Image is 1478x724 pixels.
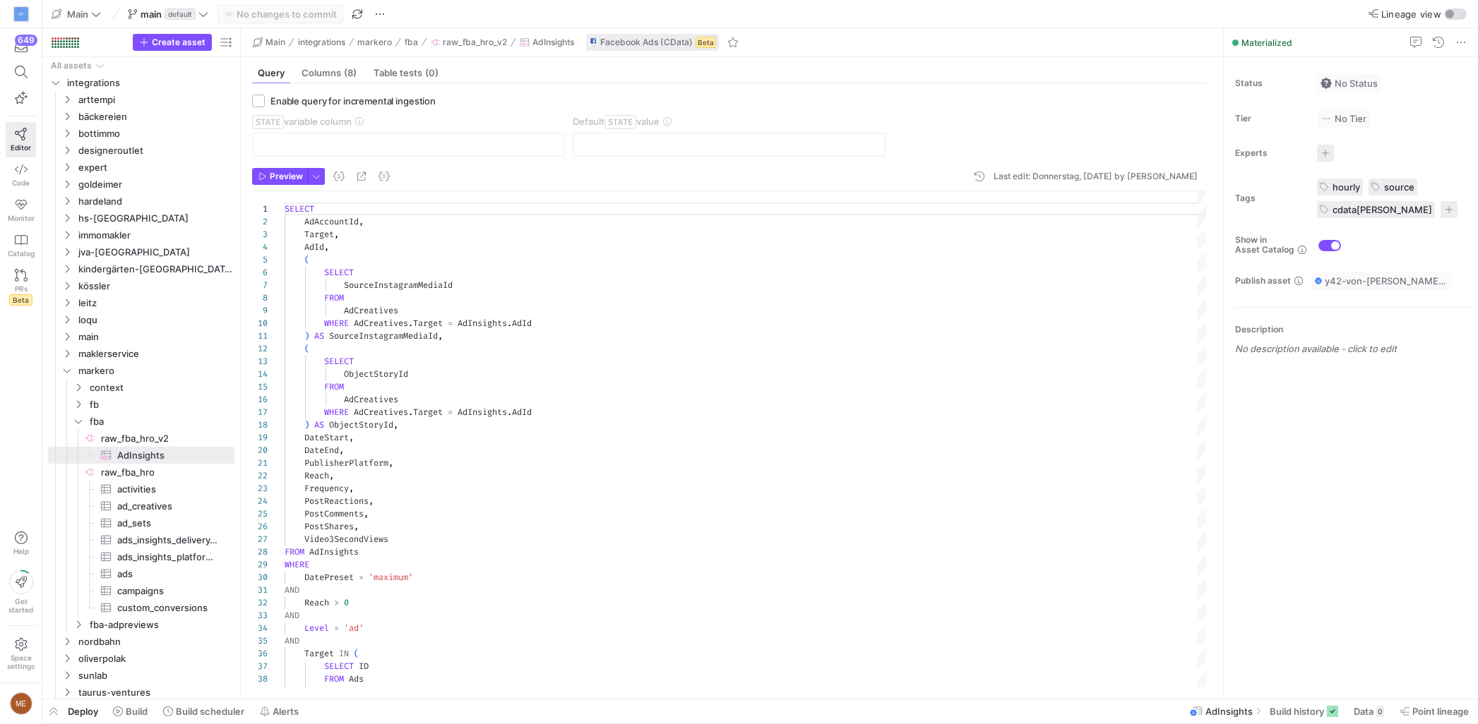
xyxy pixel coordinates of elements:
[252,634,268,647] div: 35
[314,330,324,342] span: AS
[252,317,268,330] div: 10
[344,622,364,634] span: 'ad'
[1270,706,1324,717] span: Build history
[270,171,303,181] span: Preview
[14,7,28,21] div: VF
[48,294,234,311] div: Press SPACE to select this row.
[354,34,395,51] button: markero
[78,329,232,345] span: main
[413,406,443,418] span: Target
[48,430,234,447] a: raw_fba_hro_v2​​​​​​​​
[78,210,232,227] span: hs-[GEOGRAPHIC_DATA]
[408,318,413,329] span: .
[78,278,232,294] span: kössler
[252,545,268,558] div: 28
[117,600,218,616] span: custom_conversions​​​​​​​​​
[438,330,443,342] span: ,
[78,109,232,125] span: bäckereien
[1317,74,1381,92] button: No statusNo Status
[344,368,408,380] span: ObjectStoryId
[8,597,33,614] span: Get started
[90,414,232,430] span: fba
[324,406,349,418] span: WHERE
[304,508,364,519] span: PostComments
[48,210,234,227] div: Press SPACE to select this row.
[48,565,234,582] a: ads​​​​​​​​​
[48,447,234,464] div: Press SPACE to select this row.
[48,497,234,514] a: ad_creatives​​​​​​​​​
[48,514,234,531] div: Press SPACE to select this row.
[388,457,393,469] span: ,
[48,176,234,193] div: Press SPACE to select this row.
[1235,114,1306,123] span: Tier
[252,304,268,317] div: 9
[252,495,268,507] div: 24
[48,599,234,616] div: Press SPACE to select this row.
[364,686,403,697] span: AdStatus
[48,159,234,176] div: Press SPACE to select this row.
[357,37,392,47] span: markero
[78,651,232,667] span: oliverpolak
[1311,272,1453,290] button: y42-von-[PERSON_NAME]-v3 / y42_Main / source__raw_fba_hro_v2__AdInsights
[252,406,268,418] div: 17
[1333,181,1360,193] span: hourly
[304,229,334,240] span: Target
[329,470,334,481] span: ,
[354,406,408,418] span: AdCreatives
[48,497,234,514] div: Press SPACE to select this row.
[78,126,232,142] span: bottimmo
[48,243,234,260] div: Press SPACE to select this row.
[252,469,268,482] div: 22
[252,253,268,266] div: 5
[252,215,268,228] div: 2
[6,632,36,677] a: Spacesettings
[48,481,234,497] a: activities​​​​​​​​​
[425,68,439,78] span: (0)
[304,622,329,634] span: Level
[6,228,36,263] a: Catalog
[507,318,512,329] span: .
[1393,699,1475,723] button: Point lineage
[6,193,36,228] a: Monitor
[324,241,329,253] span: ,
[101,430,232,447] span: raw_fba_hro_v2​​​​​​​​
[359,572,364,583] span: =
[6,525,36,562] button: Help
[349,432,354,443] span: ,
[48,227,234,243] div: Press SPACE to select this row.
[304,648,334,659] span: Target
[90,397,232,413] span: fb
[252,520,268,533] div: 26
[48,396,234,413] div: Press SPACE to select this row.
[117,447,218,464] span: AdInsights​​​​​​​​​
[304,254,309,265] span: (
[249,34,289,51] button: Main
[413,318,443,329] span: Target
[8,249,35,258] span: Catalog
[48,362,234,379] div: Press SPACE to select this row.
[304,495,369,507] span: PostReactions
[512,318,532,329] span: AdId
[6,263,36,311] a: PRsBeta
[78,193,232,210] span: hardeland
[48,328,234,345] div: Press SPACE to select this row.
[117,498,218,514] span: ad_creatives​​​​​​​​​
[349,483,354,494] span: ,
[252,431,268,444] div: 19
[304,521,354,532] span: PostShares
[1412,706,1469,717] span: Point lineage
[1263,699,1345,723] button: Build history
[124,5,212,23] button: maindefault
[48,142,234,159] div: Press SPACE to select this row.
[304,419,309,430] span: )
[78,684,232,701] span: taurus-ventures
[48,311,234,328] div: Press SPACE to select this row.
[48,5,105,23] button: Main
[252,116,352,127] span: variable column
[589,38,597,47] img: undefined
[304,241,324,253] span: AdId
[117,549,218,565] span: ads_insights_platform_and_device​​​​​​​​​
[266,37,285,47] span: Main
[48,565,234,582] div: Press SPACE to select this row.
[1235,343,1472,354] p: No description available - click to edit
